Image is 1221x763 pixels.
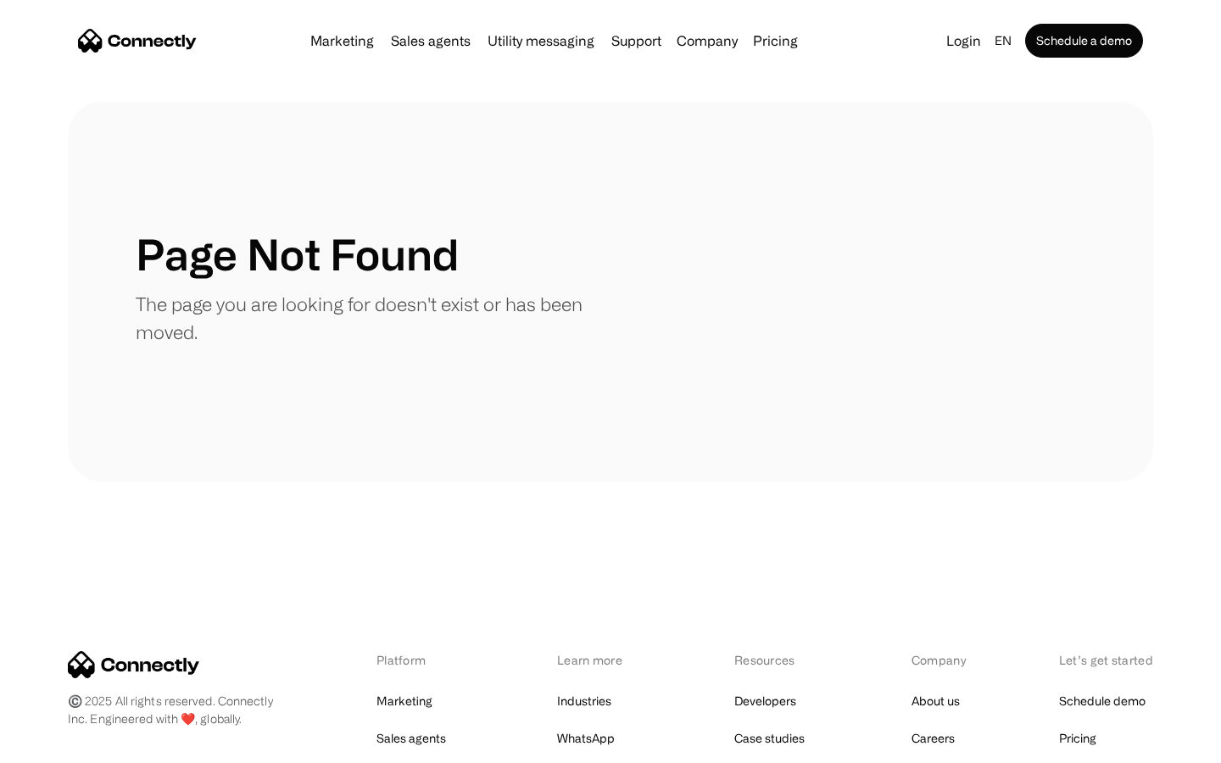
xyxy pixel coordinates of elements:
[304,34,381,47] a: Marketing
[734,727,805,750] a: Case studies
[605,34,668,47] a: Support
[988,29,1022,53] div: en
[1059,727,1096,750] a: Pricing
[376,689,432,713] a: Marketing
[376,651,469,669] div: Platform
[34,733,102,757] ul: Language list
[136,229,459,280] h1: Page Not Found
[136,290,610,346] p: The page you are looking for doesn't exist or has been moved.
[557,727,615,750] a: WhatsApp
[734,689,796,713] a: Developers
[1059,651,1153,669] div: Let’s get started
[481,34,601,47] a: Utility messaging
[912,651,971,669] div: Company
[746,34,805,47] a: Pricing
[677,29,738,53] div: Company
[912,689,960,713] a: About us
[912,727,955,750] a: Careers
[734,651,823,669] div: Resources
[1025,24,1143,58] a: Schedule a demo
[384,34,477,47] a: Sales agents
[376,727,446,750] a: Sales agents
[939,29,988,53] a: Login
[995,29,1012,53] div: en
[78,28,197,53] a: home
[557,689,611,713] a: Industries
[17,732,102,757] aside: Language selected: English
[1059,689,1146,713] a: Schedule demo
[557,651,646,669] div: Learn more
[672,29,743,53] div: Company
